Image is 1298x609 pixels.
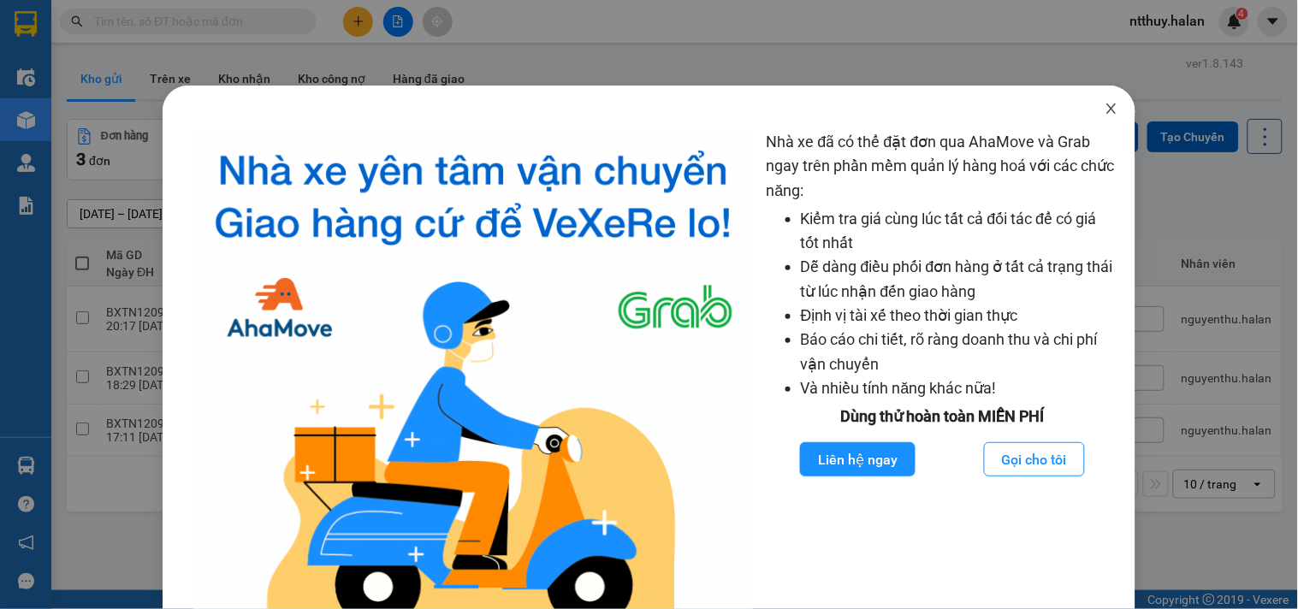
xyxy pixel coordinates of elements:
span: Liên hệ ngay [818,449,898,470]
li: Dễ dàng điều phối đơn hàng ở tất cả trạng thái từ lúc nhận đến giao hàng [801,255,1119,304]
li: Và nhiều tính năng khác nữa! [801,376,1119,400]
button: Liên hệ ngay [800,442,916,476]
div: Dùng thử hoàn toàn MIỄN PHÍ [767,405,1119,429]
button: Close [1088,86,1135,133]
span: close [1105,102,1118,115]
span: Gọi cho tôi [1002,449,1067,470]
li: Định vị tài xế theo thời gian thực [801,304,1119,328]
li: Kiểm tra giá cùng lúc tất cả đối tác để có giá tốt nhất [801,207,1119,256]
li: Báo cáo chi tiết, rõ ràng doanh thu và chi phí vận chuyển [801,328,1119,376]
button: Gọi cho tôi [984,442,1085,476]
